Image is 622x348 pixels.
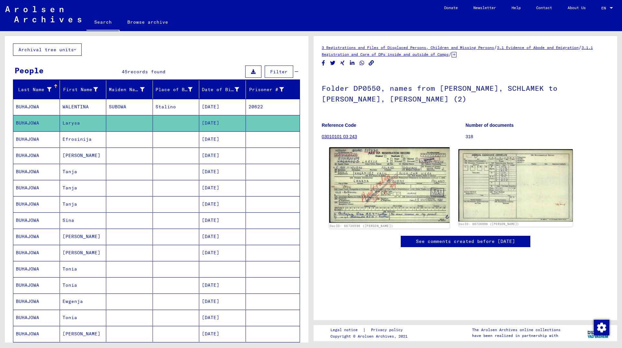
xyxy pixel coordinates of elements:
span: / [449,51,452,57]
mat-cell: Tonia [60,261,107,277]
img: 001.jpg [329,147,449,223]
mat-cell: [DATE] [199,180,246,196]
a: 3.1 Evidence of Abode and Emigration [497,45,579,50]
mat-cell: BUHAJOWA [13,131,60,147]
mat-cell: [DATE] [199,148,246,163]
mat-cell: [DATE] [199,164,246,180]
p: The Arolsen Archives online collections [472,327,560,333]
mat-header-cell: Last Name [13,80,60,99]
mat-cell: [DATE] [199,310,246,326]
img: yv_logo.png [586,325,610,341]
mat-cell: [DATE] [199,196,246,212]
mat-cell: [DATE] [199,229,246,245]
p: 318 [466,133,609,140]
mat-cell: BUHAJOWA [13,229,60,245]
mat-cell: Ewgenja [60,294,107,309]
div: Last Name [16,84,60,95]
a: Browse archive [120,14,176,30]
mat-cell: [DATE] [199,212,246,228]
button: Share on WhatsApp [359,59,365,67]
mat-header-cell: Date of Birth [199,80,246,99]
button: Share on LinkedIn [349,59,356,67]
div: Place of Birth [155,84,201,95]
span: / [494,44,497,50]
a: Search [86,14,120,31]
mat-header-cell: Prisoner # [246,80,300,99]
mat-cell: BUHAJOWA [13,148,60,163]
span: Filter [270,69,288,75]
mat-cell: [DATE] [199,326,246,342]
div: Maiden Name [109,86,144,93]
a: DocID: 66726996 ([PERSON_NAME]) [330,224,393,228]
mat-cell: Tanja [60,196,107,212]
mat-header-cell: First Name [60,80,107,99]
a: DocID: 66726996 ([PERSON_NAME]) [459,222,519,226]
img: Change consent [594,320,609,335]
mat-cell: Tanja [60,164,107,180]
img: 002.jpg [458,149,573,221]
div: Change consent [593,319,609,335]
mat-cell: BUHAJOWA [13,212,60,228]
a: See comments created before [DATE] [416,238,515,245]
mat-cell: SUBOWA [106,99,153,115]
div: Prisoner # [248,84,292,95]
mat-cell: Tonia [60,310,107,326]
div: Maiden Name [109,84,153,95]
button: Filter [265,66,293,78]
button: Copy link [368,59,375,67]
span: records found [128,69,166,75]
div: People [15,65,44,76]
b: Reference Code [322,123,356,128]
h1: Folder DP0550, names from [PERSON_NAME], SCHLAMEK to [PERSON_NAME], [PERSON_NAME] (2) [322,73,609,113]
mat-cell: [DATE] [199,115,246,131]
mat-cell: [DATE] [199,99,246,115]
mat-cell: Larysa [60,115,107,131]
a: Privacy policy [366,327,410,333]
mat-cell: [DATE] [199,277,246,293]
mat-cell: BUHAJOWA [13,180,60,196]
mat-header-cell: Place of Birth [153,80,200,99]
img: Arolsen_neg.svg [5,6,81,22]
mat-cell: [PERSON_NAME] [60,326,107,342]
mat-cell: Tonia [60,277,107,293]
b: Number of documents [466,123,514,128]
mat-cell: BUHAJOWA [13,164,60,180]
a: 3 Registrations and Files of Displaced Persons, Children and Missing Persons [322,45,494,50]
mat-cell: Efrosinija [60,131,107,147]
mat-cell: [DATE] [199,245,246,261]
button: Share on Xing [339,59,346,67]
mat-cell: BUHAJOWA [13,245,60,261]
mat-cell: [PERSON_NAME] [60,245,107,261]
mat-cell: BUHAJOWA [13,326,60,342]
div: First Name [63,86,98,93]
div: Date of Birth [202,86,239,93]
mat-cell: 20622 [246,99,300,115]
mat-cell: Sina [60,212,107,228]
mat-cell: BUHAJOWA [13,196,60,212]
mat-header-cell: Maiden Name [106,80,153,99]
mat-cell: [DATE] [199,131,246,147]
mat-cell: Tanja [60,180,107,196]
mat-cell: [PERSON_NAME] [60,229,107,245]
mat-cell: BUHAJOWA [13,277,60,293]
mat-cell: WALENTINA [60,99,107,115]
mat-cell: Stalino [153,99,200,115]
div: Last Name [16,86,52,93]
mat-cell: BUHAJOWA [13,310,60,326]
a: Legal notice [330,327,363,333]
div: First Name [63,84,106,95]
div: Date of Birth [202,84,247,95]
mat-cell: BUHAJOWA [13,115,60,131]
div: Prisoner # [248,86,284,93]
mat-cell: BUHAJOWA [13,294,60,309]
mat-cell: BUHAJOWA [13,261,60,277]
span: 45 [122,69,128,75]
div: | [330,327,410,333]
span: / [579,44,582,50]
mat-cell: [PERSON_NAME] [60,148,107,163]
mat-cell: BUHAJOWA [13,99,60,115]
div: Place of Birth [155,86,193,93]
button: Archival tree units [13,43,82,56]
button: Share on Twitter [329,59,336,67]
p: have been realized in partnership with [472,333,560,339]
